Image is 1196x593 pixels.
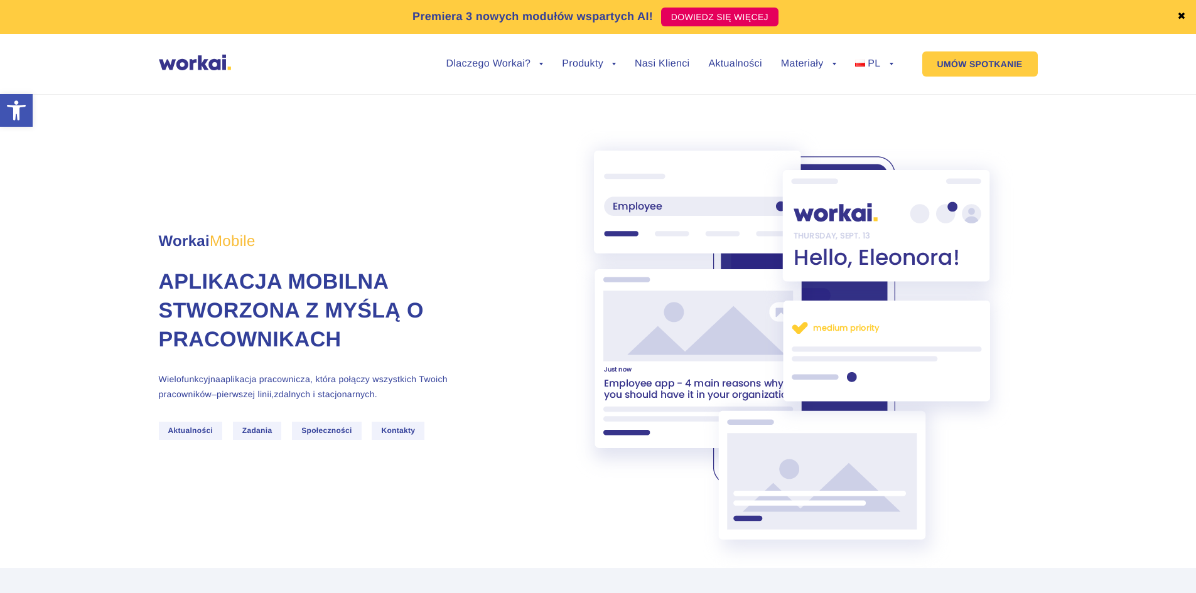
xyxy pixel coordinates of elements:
p: Premiera 3 nowych modułów wspartych AI! [412,8,653,25]
span: aplikacja pracowni [220,374,296,384]
span: Aplikacja mobilna stworzona z myślą o pracownikach [159,270,424,351]
a: Dlaczego Workai? [446,59,544,69]
a: ✖ [1177,12,1186,22]
span: Workai [159,219,256,249]
span: Kontakty [372,422,424,440]
a: UMÓW SPOTKANIE [922,51,1038,77]
span: Wielofunkcyjna [159,374,221,384]
span: – [212,389,217,399]
a: Aktualności [708,59,762,69]
em: Mobile [210,233,256,250]
a: Produkty [562,59,616,69]
a: Materiały [781,59,836,69]
span: cza [296,374,310,384]
span: Społeczności [292,422,362,440]
span: Zadania [233,422,282,440]
span: Aktualności [159,422,223,440]
a: DOWIEDZ SIĘ WIĘCEJ [661,8,778,26]
span: , która połączy wszystkich Twoich pracowników [159,374,448,399]
span: PL [868,58,880,69]
span: zdalnych i stacjonarnych. [274,389,377,399]
a: Nasi Klienci [635,59,689,69]
span: pierwszej linii, [217,389,274,399]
